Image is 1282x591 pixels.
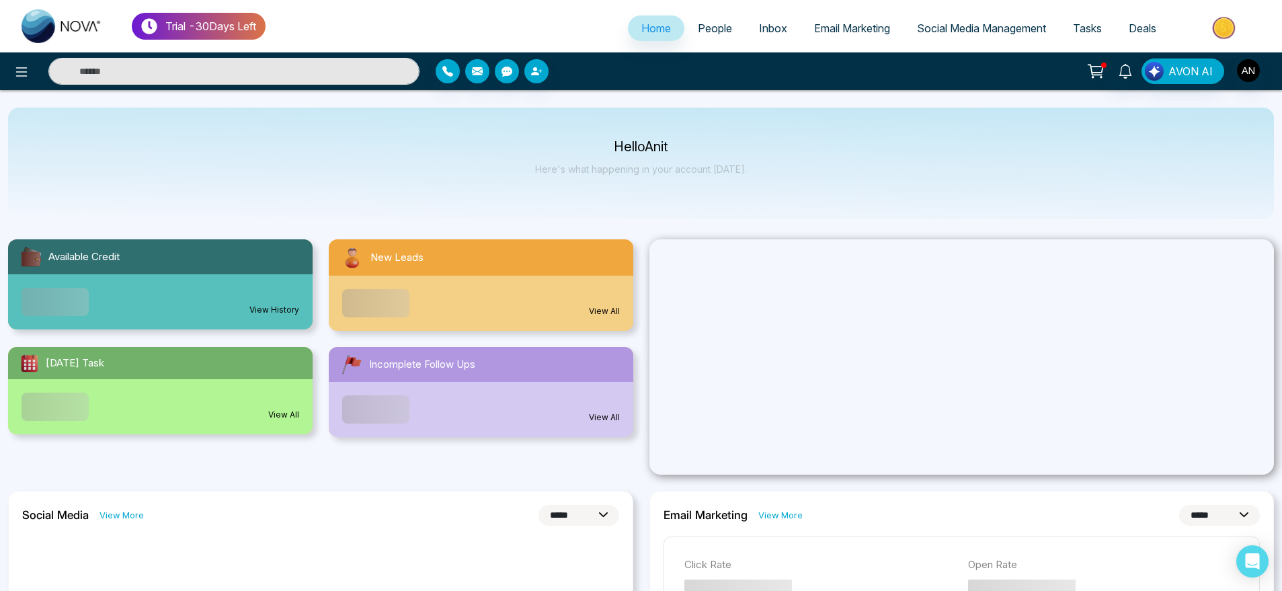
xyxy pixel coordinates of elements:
img: newLeads.svg [339,245,365,270]
p: Trial - 30 Days Left [165,18,256,34]
img: User Avatar [1237,59,1260,82]
span: Deals [1129,22,1156,35]
a: Deals [1115,15,1170,41]
a: Inbox [746,15,801,41]
span: Available Credit [48,249,120,265]
p: Hello Anit [535,141,747,153]
span: Inbox [759,22,787,35]
span: Home [641,22,671,35]
span: Email Marketing [814,22,890,35]
span: New Leads [370,250,424,266]
a: Email Marketing [801,15,904,41]
a: Incomplete Follow UpsView All [321,347,641,437]
a: Tasks [1059,15,1115,41]
a: Home [628,15,684,41]
a: View More [758,509,803,522]
a: New LeadsView All [321,239,641,331]
button: AVON AI [1141,58,1224,84]
span: Social Media Management [917,22,1046,35]
span: AVON AI [1168,63,1213,79]
a: View All [589,305,620,317]
p: Open Rate [968,557,1239,573]
img: followUps.svg [339,352,364,377]
img: todayTask.svg [19,352,40,374]
span: [DATE] Task [46,356,104,371]
a: People [684,15,746,41]
img: Nova CRM Logo [22,9,102,43]
h2: Email Marketing [664,508,748,522]
a: View All [268,409,299,421]
a: View More [99,509,144,522]
div: Open Intercom Messenger [1236,545,1269,578]
a: Social Media Management [904,15,1059,41]
span: Incomplete Follow Ups [369,357,475,372]
img: availableCredit.svg [19,245,43,269]
span: People [698,22,732,35]
a: View All [589,411,620,424]
img: Market-place.gif [1176,13,1274,43]
span: Tasks [1073,22,1102,35]
h2: Social Media [22,508,89,522]
p: Click Rate [684,557,955,573]
img: Lead Flow [1145,62,1164,81]
a: View History [249,304,299,316]
p: Here's what happening in your account [DATE]. [535,163,747,175]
